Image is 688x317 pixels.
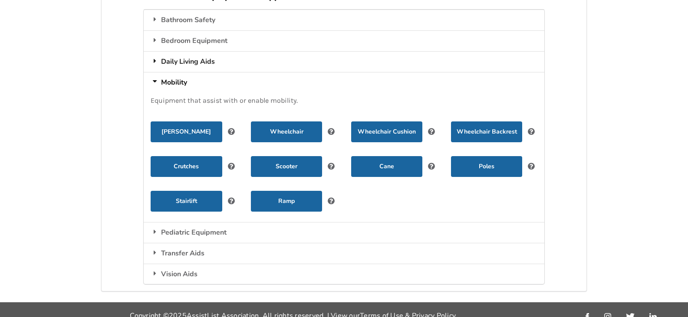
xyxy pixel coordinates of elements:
[251,191,322,212] button: Ramp
[251,156,322,177] button: Scooter
[151,191,222,212] button: Stairlift
[144,30,544,51] div: Bedroom Equipment
[144,222,544,243] div: Pediatric Equipment
[451,156,522,177] button: Poles
[144,264,544,284] div: Vision Aids
[351,121,422,142] button: Wheelchair Cushion
[351,156,422,177] button: Cane
[144,10,544,30] div: Bathroom Safety
[151,156,222,177] button: Crutches
[251,121,322,142] button: Wheelchair
[144,243,544,264] div: Transfer Aids
[144,72,544,93] div: Mobility
[151,121,222,142] button: [PERSON_NAME]
[144,51,544,72] div: Daily Living Aids
[451,121,522,142] button: Wheelchair Backrest
[151,96,298,105] span: Equipment that assist with or enable mobility.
